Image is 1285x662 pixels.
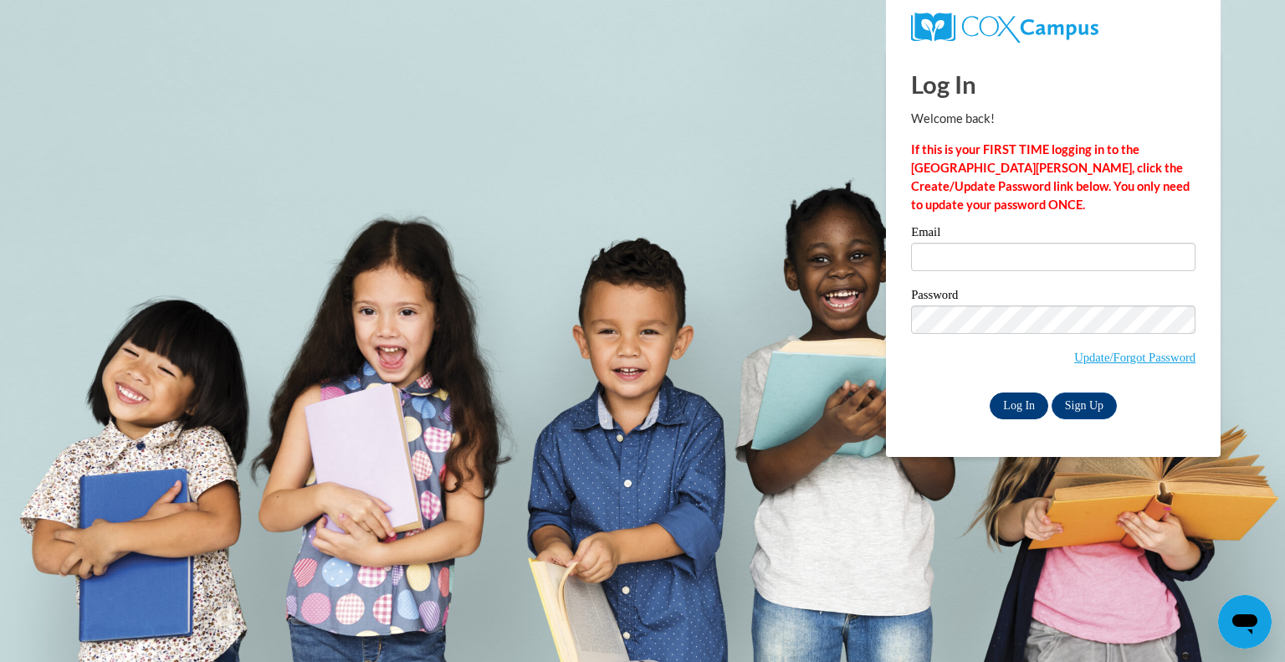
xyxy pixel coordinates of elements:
[1074,351,1195,364] a: Update/Forgot Password
[1052,393,1117,419] a: Sign Up
[911,67,1195,101] h1: Log In
[911,110,1195,128] p: Welcome back!
[911,13,1195,43] a: COX Campus
[990,393,1048,419] input: Log In
[1218,595,1272,649] iframe: Button to launch messaging window
[911,13,1098,43] img: COX Campus
[911,142,1190,212] strong: If this is your FIRST TIME logging in to the [GEOGRAPHIC_DATA][PERSON_NAME], click the Create/Upd...
[911,226,1195,243] label: Email
[911,289,1195,305] label: Password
